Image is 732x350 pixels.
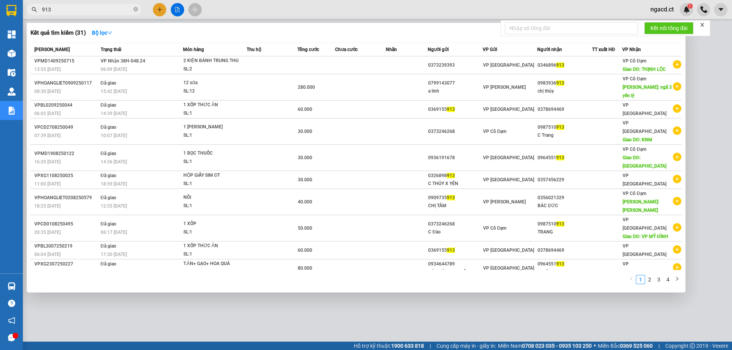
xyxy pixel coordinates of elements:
span: 913 [556,125,564,130]
span: TT xuất HĐ [592,47,615,52]
div: VPXG2307250227 [34,260,98,268]
span: plus-circle [673,245,681,254]
span: 14:36 [DATE] [101,159,127,165]
span: VP Cổ Đạm [483,129,507,134]
span: VP Cổ Đạm [623,76,646,82]
span: VP [GEOGRAPHIC_DATA] [483,248,534,253]
span: 06:09 [DATE] [101,67,127,72]
span: Tổng cước [297,47,319,52]
span: Đã giao [101,243,116,249]
div: 1 BỌC THUỐC [183,149,241,158]
div: 0987510 [538,220,592,228]
span: right [675,276,679,281]
span: 20:24 [DATE] [34,270,61,275]
span: 07:39 [DATE] [34,133,61,138]
span: Giao DĐ: [GEOGRAPHIC_DATA] [623,155,666,169]
span: Người gửi [428,47,449,52]
span: VP [GEOGRAPHIC_DATA] [623,102,666,116]
div: C Trang [538,131,592,139]
div: BÁC HÙNG X PHỔ [428,268,482,276]
button: Kết nối tổng đài [644,22,693,34]
span: question-circle [8,300,15,307]
span: plus-circle [673,104,681,113]
span: plus-circle [673,197,681,205]
span: Người nhận [537,47,562,52]
div: SL: 12 [183,87,241,96]
span: 16:20 [DATE] [34,159,61,165]
h3: Kết quả tìm kiếm ( 31 ) [30,29,86,37]
span: plus-circle [673,175,681,183]
div: 0356021329 [538,194,592,202]
span: Giao DĐ: VP MỸ ĐÌNH [623,234,668,239]
div: 0964551 [538,154,592,162]
span: 913 [556,261,564,267]
div: 1 [PERSON_NAME] [183,123,241,131]
div: 0964551 [538,260,592,268]
span: Đã giao [101,151,116,156]
div: 0983936 [538,79,592,87]
span: 06:04 [DATE] [34,252,61,257]
input: Tìm tên, số ĐT hoặc mã đơn [42,5,132,14]
span: 80.000 [298,265,312,271]
span: 913 [556,80,564,86]
div: 0909735 [428,194,482,202]
span: Món hàng [183,47,204,52]
span: close-circle [133,6,138,13]
button: left [627,275,636,284]
li: 3 [654,275,663,284]
span: VP Nhận [622,47,641,52]
span: VP [PERSON_NAME] [483,85,526,90]
span: left [629,276,634,281]
span: 08:30 [DATE] [34,89,61,94]
li: Next Page [673,275,682,284]
span: Đã giao [101,102,116,108]
span: close-circle [133,7,138,11]
span: 913 [556,62,564,68]
span: [PERSON_NAME] [34,47,70,52]
strong: Bộ lọc [92,30,112,36]
span: 60.000 [298,107,312,112]
span: VP [GEOGRAPHIC_DATA] [623,120,666,134]
div: SL: 1 [183,109,241,118]
span: 913 [556,155,564,160]
span: notification [8,317,15,324]
span: 20:35 [DATE] [34,230,61,235]
span: VP [GEOGRAPHIC_DATA] [483,265,534,271]
span: 06:17 [DATE] [101,230,127,235]
span: VP [GEOGRAPHIC_DATA] [483,107,534,112]
span: VP [PERSON_NAME] [483,199,526,205]
div: SL: 3 [183,268,241,276]
span: Đã giao [101,261,116,267]
div: C THỦY X YÊN [428,180,482,188]
span: VP [GEOGRAPHIC_DATA] [483,155,534,160]
div: 0799143077 [428,79,482,87]
div: SL: 1 [183,250,241,259]
div: E DIỆU [538,268,592,276]
div: SL: 1 [183,228,241,237]
span: plus-circle [673,223,681,232]
span: 50.000 [298,225,312,231]
span: Giao DĐ: KNM [623,137,652,142]
img: warehouse-icon [8,282,16,290]
span: VP Nhận 38H-048.24 [101,58,145,64]
span: plus-circle [673,126,681,135]
div: 0346896 [538,61,592,69]
div: SL: 1 [183,202,241,210]
div: a linh [428,87,482,95]
div: 0378694469 [538,105,592,113]
span: plus-circle [673,153,681,161]
span: Đã giao [101,173,116,178]
span: VP Cổ Đạm [623,58,646,64]
div: 0934644789 [428,260,482,268]
span: 12:36 [DATE] [101,270,127,275]
span: 11:00 [DATE] [34,181,61,187]
span: 913 [447,107,455,112]
div: 0326898 [428,172,482,180]
div: VPCD2708250049 [34,123,98,131]
div: NỒI [183,193,241,202]
span: VP Gửi [483,47,497,52]
span: Nhãn [386,47,397,52]
div: 0373246268 [428,128,482,136]
span: 60.000 [298,248,312,253]
div: chị thủy [538,87,592,95]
